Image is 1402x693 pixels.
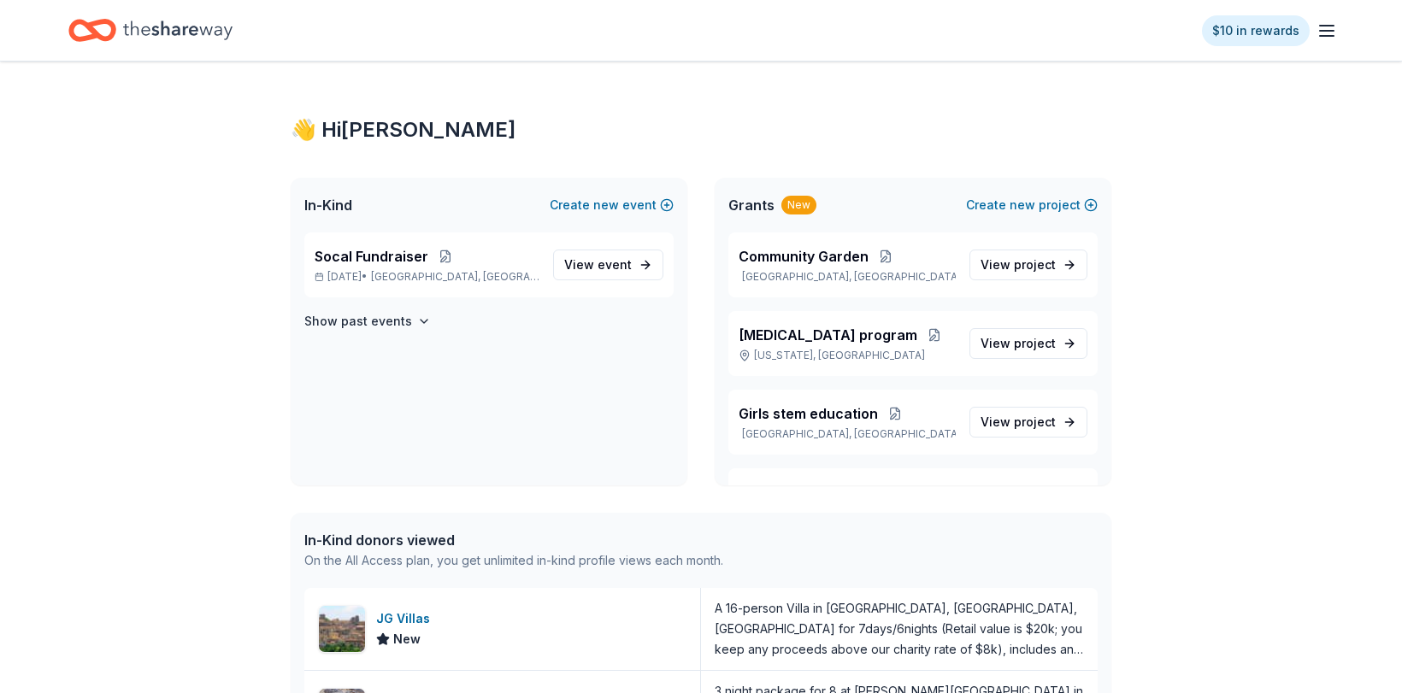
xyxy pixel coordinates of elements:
[304,530,723,550] div: In-Kind donors viewed
[553,250,663,280] a: View event
[981,255,1056,275] span: View
[304,195,352,215] span: In-Kind
[981,333,1056,354] span: View
[304,550,723,571] div: On the All Access plan, you get unlimited in-kind profile views each month.
[715,598,1084,660] div: A 16-person Villa in [GEOGRAPHIC_DATA], [GEOGRAPHIC_DATA], [GEOGRAPHIC_DATA] for 7days/6nights (R...
[739,482,884,502] span: After school program
[969,250,1087,280] a: View project
[1010,195,1035,215] span: new
[1014,414,1056,429] span: project
[550,195,674,215] button: Createnewevent
[393,629,421,649] span: New
[1014,336,1056,350] span: project
[68,10,233,50] a: Home
[304,311,431,332] button: Show past events
[969,328,1087,359] a: View project
[966,195,1098,215] button: Createnewproject
[319,606,365,652] img: Image for JG Villas
[1014,257,1056,272] span: project
[739,403,878,424] span: Girls stem education
[304,311,412,332] h4: Show past events
[739,270,956,284] p: [GEOGRAPHIC_DATA], [GEOGRAPHIC_DATA]
[728,195,775,215] span: Grants
[969,407,1087,438] a: View project
[593,195,619,215] span: new
[739,325,917,345] span: [MEDICAL_DATA] program
[598,257,632,272] span: event
[739,349,956,362] p: [US_STATE], [GEOGRAPHIC_DATA]
[981,412,1056,432] span: View
[564,255,632,275] span: View
[315,270,539,284] p: [DATE] •
[1202,15,1310,46] a: $10 in rewards
[781,196,816,214] div: New
[739,427,956,441] p: [GEOGRAPHIC_DATA], [GEOGRAPHIC_DATA]
[371,270,539,284] span: [GEOGRAPHIC_DATA], [GEOGRAPHIC_DATA]
[291,116,1111,144] div: 👋 Hi [PERSON_NAME]
[739,246,869,267] span: Community Garden
[315,246,428,267] span: Socal Fundraiser
[376,608,437,629] div: JG Villas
